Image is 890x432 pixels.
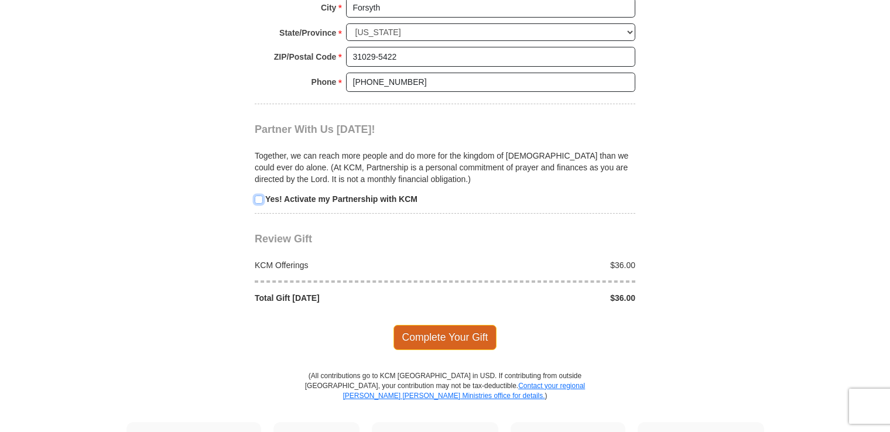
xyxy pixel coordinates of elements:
div: $36.00 [445,292,642,304]
span: Complete Your Gift [393,325,497,349]
span: Review Gift [255,233,312,245]
strong: State/Province [279,25,336,41]
span: Partner With Us [DATE]! [255,124,375,135]
div: Total Gift [DATE] [249,292,446,304]
strong: Yes! Activate my Partnership with KCM [265,194,417,204]
a: Contact your regional [PERSON_NAME] [PERSON_NAME] Ministries office for details. [343,382,585,400]
div: $36.00 [445,259,642,271]
strong: Phone [311,74,337,90]
div: KCM Offerings [249,259,446,271]
strong: ZIP/Postal Code [274,49,337,65]
p: (All contributions go to KCM [GEOGRAPHIC_DATA] in USD. If contributing from outside [GEOGRAPHIC_D... [304,371,586,422]
p: Together, we can reach more people and do more for the kingdom of [DEMOGRAPHIC_DATA] than we coul... [255,150,635,185]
